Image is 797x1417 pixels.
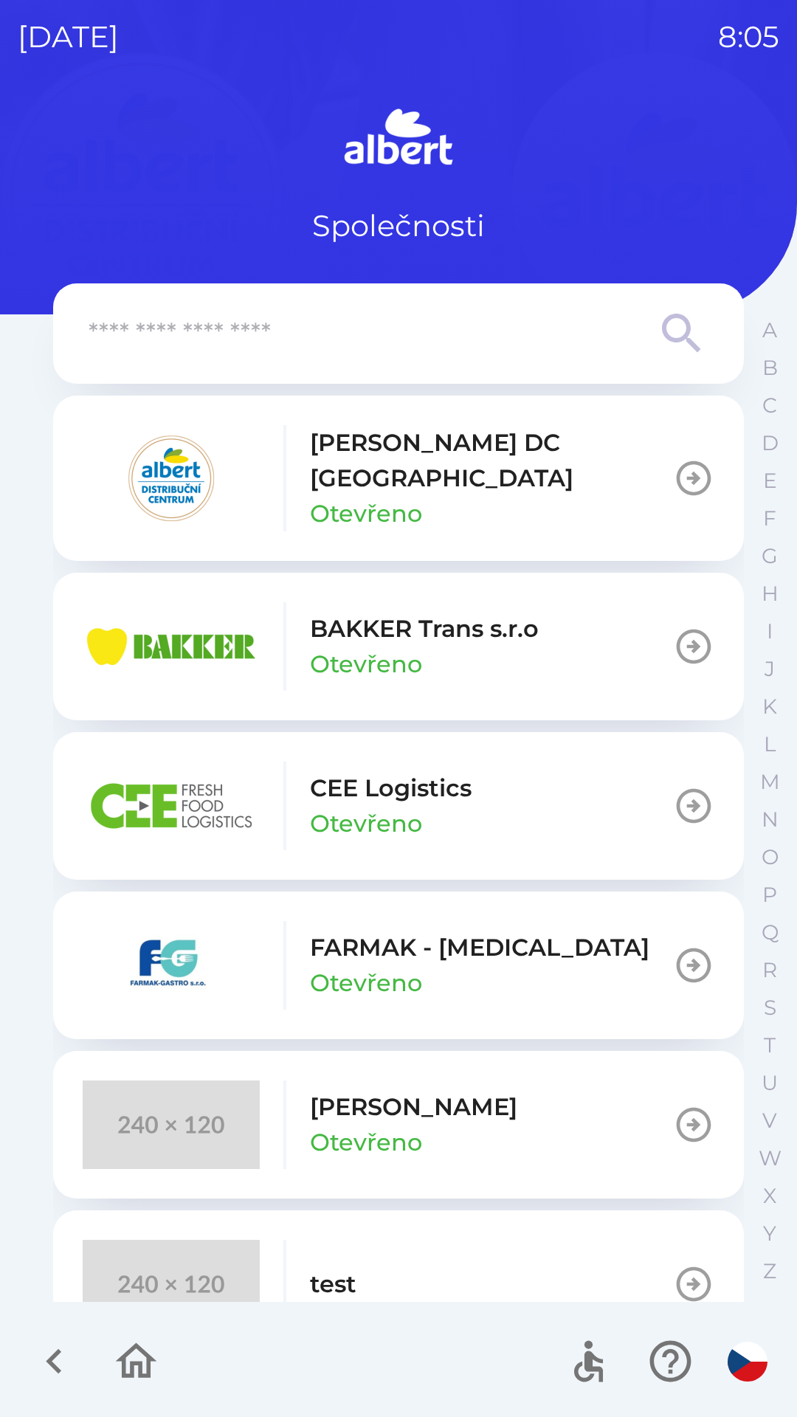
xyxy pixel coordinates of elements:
[751,1140,788,1177] button: W
[53,732,744,880] button: CEE LogisticsOtevřeno
[751,1064,788,1102] button: U
[751,424,788,462] button: D
[310,806,422,841] p: Otevřeno
[751,575,788,613] button: H
[751,801,788,838] button: N
[310,1125,422,1160] p: Otevřeno
[83,762,260,850] img: ba8847e2-07ef-438b-a6f1-28de549c3032.png
[764,995,776,1021] p: S
[751,838,788,876] button: O
[751,537,788,575] button: G
[764,1032,776,1058] p: T
[763,506,776,531] p: F
[53,892,744,1039] button: FARMAK - [MEDICAL_DATA]Otevřeno
[751,349,788,387] button: B
[751,1177,788,1215] button: X
[83,434,260,523] img: 092fc4fe-19c8-4166-ad20-d7efd4551fba.png
[763,468,777,494] p: E
[83,1080,260,1169] img: 240x120
[751,725,788,763] button: L
[718,15,779,59] p: 8:05
[751,951,788,989] button: R
[751,763,788,801] button: M
[83,1240,260,1328] img: 240x120
[310,770,472,806] p: CEE Logistics
[310,496,422,531] p: Otevřeno
[83,921,260,1010] img: 5ee10d7b-21a5-4c2b-ad2f-5ef9e4226557.png
[762,543,778,569] p: G
[759,1145,782,1171] p: W
[762,393,777,418] p: C
[53,1210,744,1358] button: test
[53,573,744,720] button: BAKKER Trans s.r.oOtevřeno
[767,618,773,644] p: I
[762,694,777,720] p: K
[310,1089,517,1125] p: [PERSON_NAME]
[762,1108,777,1134] p: V
[751,876,788,914] button: P
[751,1102,788,1140] button: V
[751,500,788,537] button: F
[762,920,779,945] p: Q
[310,611,539,647] p: BAKKER Trans s.r.o
[53,103,744,174] img: Logo
[728,1342,767,1382] img: cs flag
[751,989,788,1027] button: S
[762,957,777,983] p: R
[310,965,422,1001] p: Otevřeno
[18,15,119,59] p: [DATE]
[751,387,788,424] button: C
[762,844,779,870] p: O
[751,688,788,725] button: K
[751,1027,788,1064] button: T
[764,731,776,757] p: L
[751,311,788,349] button: A
[762,430,779,456] p: D
[53,396,744,561] button: [PERSON_NAME] DC [GEOGRAPHIC_DATA]Otevřeno
[762,882,777,908] p: P
[751,914,788,951] button: Q
[83,602,260,691] img: eba99837-dbda-48f3-8a63-9647f5990611.png
[762,355,778,381] p: B
[751,462,788,500] button: E
[310,425,673,496] p: [PERSON_NAME] DC [GEOGRAPHIC_DATA]
[310,1266,356,1302] p: test
[762,1070,778,1096] p: U
[762,807,779,832] p: N
[53,1051,744,1199] button: [PERSON_NAME]Otevřeno
[310,647,422,682] p: Otevřeno
[310,930,649,965] p: FARMAK - [MEDICAL_DATA]
[751,1215,788,1252] button: Y
[763,1258,776,1284] p: Z
[763,1183,776,1209] p: X
[760,769,780,795] p: M
[751,613,788,650] button: I
[762,581,779,607] p: H
[312,204,485,248] p: Společnosti
[751,650,788,688] button: J
[765,656,775,682] p: J
[751,1252,788,1290] button: Z
[763,1221,776,1247] p: Y
[762,317,777,343] p: A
